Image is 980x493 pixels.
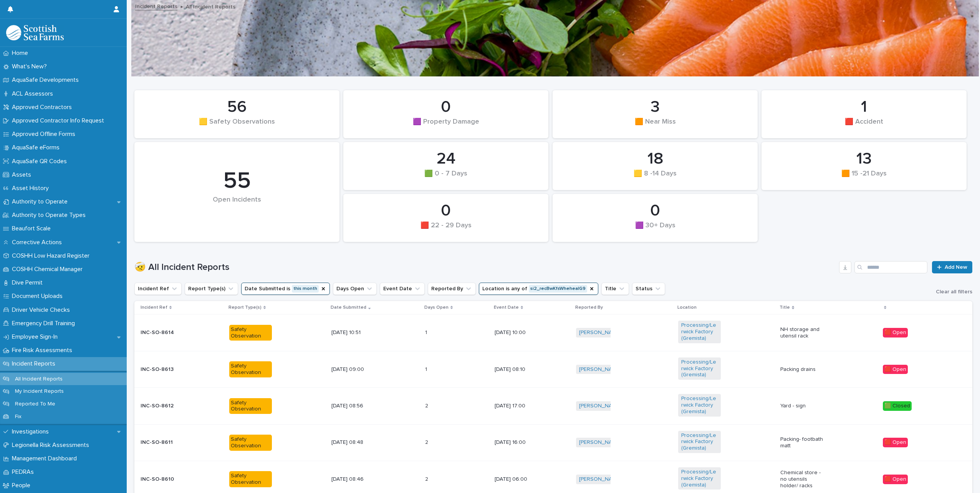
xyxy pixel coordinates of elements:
[495,403,537,409] p: [DATE] 17:00
[9,144,66,151] p: AquaSafe eForms
[425,328,429,336] p: 1
[331,366,374,373] p: [DATE] 09:00
[575,303,603,312] p: Reported By
[930,289,972,294] button: Clear all filters
[9,63,53,70] p: What's New?
[9,50,34,57] p: Home
[780,366,823,373] p: Packing drains
[229,398,272,414] div: Safety Observation
[9,252,96,260] p: COSHH Low Hazard Register
[147,118,326,134] div: 🟨 Safety Observations
[9,76,85,84] p: AquaSafe Developments
[228,303,262,312] p: Report Type(s)
[356,149,535,169] div: 24
[135,2,177,10] a: Incident Reports
[9,376,69,382] p: All Incident Reports
[775,149,954,169] div: 13
[134,351,972,387] tr: INC-SO-8613Safety Observation[DATE] 09:0011 [DATE] 08:10[PERSON_NAME] Processing/Lerwick Factory ...
[566,149,745,169] div: 18
[566,98,745,117] div: 3
[601,283,629,295] button: Title
[9,455,83,462] p: Management Dashboard
[134,388,972,424] tr: INC-SO-8612Safety Observation[DATE] 08:5622 [DATE] 17:00[PERSON_NAME] Processing/Lerwick Factory ...
[775,170,954,186] div: 🟧 15 -21 Days
[579,329,621,336] a: [PERSON_NAME]
[147,167,326,195] div: 55
[331,476,374,483] p: [DATE] 08:46
[9,266,89,273] p: COSHH Chemical Manager
[579,439,621,446] a: [PERSON_NAME]
[425,475,430,483] p: 2
[9,239,68,246] p: Corrective Actions
[9,482,36,489] p: People
[9,104,78,111] p: Approved Contractors
[495,329,537,336] p: [DATE] 10:00
[9,306,76,314] p: Driver Vehicle Checks
[9,320,81,327] p: Emergency Drill Training
[9,131,81,138] p: Approved Offline Forms
[331,303,366,312] p: Date Submitted
[141,303,167,312] p: Incident Ref
[780,470,823,489] p: Chemical store - no utensils holder/ racks
[186,2,235,10] p: All Incident Reports
[780,303,790,312] p: Title
[147,196,326,220] div: Open Incidents
[425,438,430,446] p: 2
[9,117,110,124] p: Approved Contractor Info Request
[229,325,272,341] div: Safety Observation
[141,366,183,373] p: INC-SO-8613
[854,261,927,273] input: Search
[9,198,74,205] p: Authority to Operate
[681,359,718,378] a: Processing/Lerwick Factory (Gremista)
[495,439,537,446] p: [DATE] 16:00
[9,428,55,435] p: Investigations
[331,439,374,446] p: [DATE] 08:48
[566,222,745,238] div: 🟪 30+ Days
[945,265,967,270] span: Add New
[134,262,836,273] h1: 🤕 All Incident Reports
[681,395,718,415] a: Processing/Lerwick Factory (Gremista)
[566,118,745,134] div: 🟧 Near Miss
[775,98,954,117] div: 1
[331,329,374,336] p: [DATE] 10:51
[579,366,621,373] a: [PERSON_NAME]
[428,283,476,295] button: Reported By
[883,438,908,447] div: 🟥 Open
[495,366,537,373] p: [DATE] 08:10
[9,360,61,367] p: Incident Reports
[141,476,183,483] p: INC-SO-8610
[241,283,330,295] button: Date Submitted
[9,185,55,192] p: Asset History
[356,170,535,186] div: 🟩 0 - 7 Days
[681,322,718,341] a: Processing/Lerwick Factory (Gremista)
[9,171,37,179] p: Assets
[134,424,972,461] tr: INC-SO-8611Safety Observation[DATE] 08:4822 [DATE] 16:00[PERSON_NAME] Processing/Lerwick Factory ...
[6,25,64,40] img: bPIBxiqnSb2ggTQWdOVV
[494,303,519,312] p: Event Date
[141,439,183,446] p: INC-SO-8611
[134,283,182,295] button: Incident Ref
[883,401,912,411] div: 🟩 Closed
[9,158,73,165] p: AquaSafe QR Codes
[883,475,908,484] div: 🟥 Open
[566,170,745,186] div: 🟨 8 -14 Days
[479,283,598,295] button: Location
[356,201,535,220] div: 0
[9,388,70,395] p: My Incident Reports
[681,432,718,452] a: Processing/Lerwick Factory (Gremista)
[356,98,535,117] div: 0
[185,283,238,295] button: Report Type(s)
[780,326,823,339] p: NH storage and utensil rack
[229,471,272,487] div: Safety Observation
[9,442,95,449] p: Legionella Risk Assessments
[424,303,449,312] p: Days Open
[356,222,535,238] div: 🟥 22 - 29 Days
[425,401,430,409] p: 2
[9,401,61,407] p: Reported To Me
[9,279,49,286] p: Dive Permit
[9,333,64,341] p: Employee Sign-In
[677,303,697,312] p: Location
[331,403,374,409] p: [DATE] 08:56
[425,365,429,373] p: 1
